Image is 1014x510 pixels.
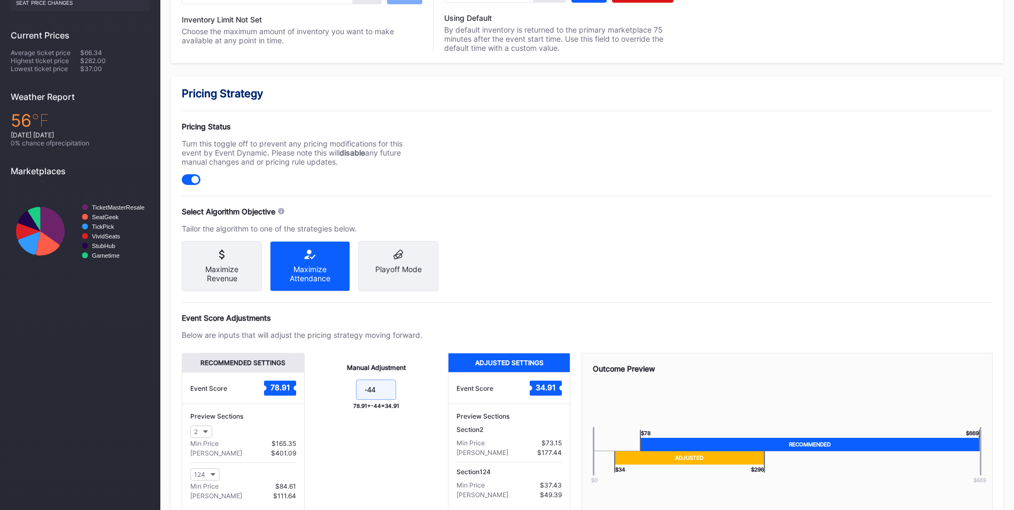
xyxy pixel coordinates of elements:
[80,57,150,65] div: $282.00
[11,166,150,176] div: Marketplaces
[182,139,422,166] div: Turn this toggle off to prevent any pricing modifications for this event by Event Dynamic. Please...
[92,243,115,249] text: StubHub
[11,49,80,57] div: Average ticket price
[11,91,150,102] div: Weather Report
[640,430,651,438] div: $ 78
[444,13,674,22] div: Using Default
[11,139,150,147] div: 0 % chance of precipitation
[182,122,422,131] div: Pricing Status
[11,184,150,278] svg: Chart title
[11,65,80,73] div: Lowest ticket price
[11,131,150,139] div: [DATE] [DATE]
[194,428,198,436] div: 2
[614,465,625,473] div: $ 34
[961,477,998,483] div: $ 669
[190,412,296,420] div: Preview Sections
[190,439,219,447] div: Min Price
[456,481,485,489] div: Min Price
[92,252,120,259] text: Gametime
[182,353,304,372] div: Recommended Settings
[966,430,980,438] div: $ 669
[576,477,613,483] div: $0
[80,65,150,73] div: $37.00
[80,49,150,57] div: $66.34
[182,15,422,24] div: Inventory Limit Not Set
[456,426,562,434] div: Section 2
[751,465,765,473] div: $ 296
[190,265,253,283] div: Maximize Revenue
[190,384,227,392] div: Event Score
[640,438,980,451] div: Recommended
[182,224,422,233] div: Tailor the algorithm to one of the strategies below.
[339,148,365,157] strong: disable
[448,353,570,372] div: Adjusted Settings
[92,223,114,230] text: TickPick
[182,27,422,45] div: Choose the maximum amount of inventory you want to make available at any point in time.
[541,439,562,447] div: $73.15
[536,383,556,392] text: 34.91
[194,470,205,478] div: 124
[11,30,150,41] div: Current Prices
[456,412,562,420] div: Preview Sections
[347,364,406,372] div: Manual Adjustment
[456,491,508,499] div: [PERSON_NAME]
[444,13,674,52] div: By default inventory is returned to the primary marketplace 75 minutes after the event start time...
[92,214,119,220] text: SeatGeek
[456,439,485,447] div: Min Price
[540,491,562,499] div: $49.39
[92,233,120,239] text: VividSeats
[540,481,562,489] div: $37.43
[271,449,296,457] div: $401.09
[353,403,399,409] div: 78.91 + -44 = 34.91
[32,110,49,131] span: ℉
[190,492,242,500] div: [PERSON_NAME]
[272,439,296,447] div: $165.35
[367,265,430,274] div: Playoff Mode
[593,364,982,373] div: Outcome Preview
[182,207,275,216] div: Select Algorithm Objective
[182,313,993,322] div: Event Score Adjustments
[537,449,562,457] div: $177.44
[190,449,242,457] div: [PERSON_NAME]
[11,110,150,131] div: 56
[456,468,562,476] div: Section 124
[270,383,290,392] text: 78.91
[456,449,508,457] div: [PERSON_NAME]
[182,330,422,339] div: Below are inputs that will adjust the pricing strategy moving forward.
[614,451,765,465] div: Adjusted
[273,492,296,500] div: $111.64
[275,482,296,490] div: $84.61
[190,468,220,481] button: 124
[456,384,493,392] div: Event Score
[190,426,212,438] button: 2
[182,87,993,100] div: Pricing Strategy
[11,57,80,65] div: Highest ticket price
[92,204,144,211] text: TicketMasterResale
[190,482,219,490] div: Min Price
[278,265,342,283] div: Maximize Attendance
